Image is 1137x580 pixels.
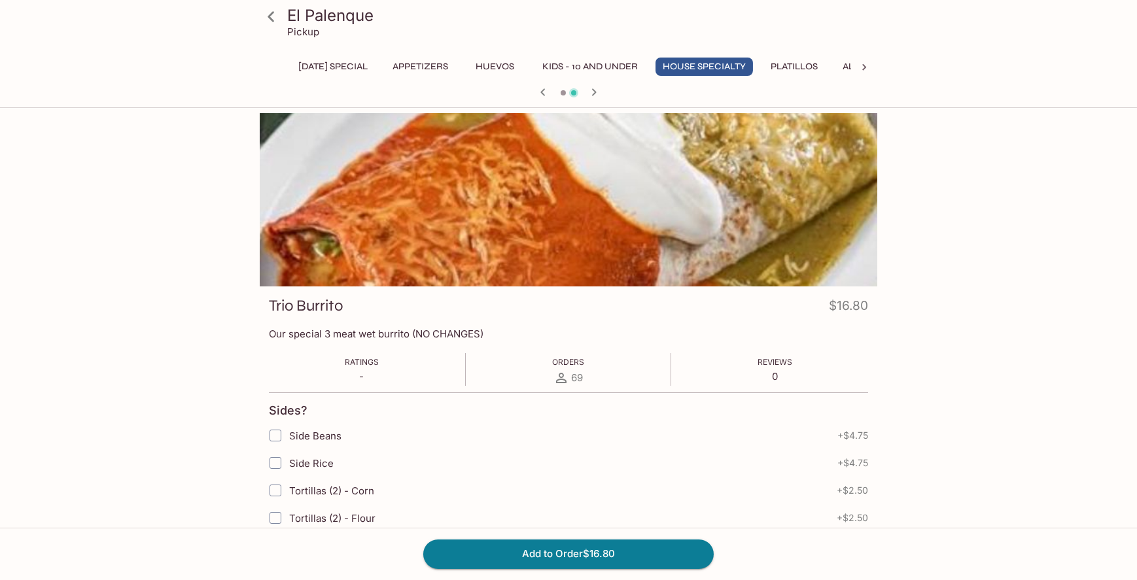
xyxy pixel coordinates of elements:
h4: $16.80 [829,296,868,321]
span: Reviews [758,357,792,367]
button: Appetizers [385,58,455,76]
button: [DATE] Special [291,58,375,76]
h4: Sides? [269,403,307,418]
button: Platillos [763,58,825,76]
span: + $2.50 [837,485,868,496]
button: Add to Order$16.80 [423,539,714,568]
span: Side Rice [289,457,334,469]
span: Tortillas (2) - Corn [289,485,374,497]
div: Trio Burrito [260,113,877,286]
button: Kids - 10 and Under [535,58,645,76]
p: Our special 3 meat wet burrito (NO CHANGES) [269,328,868,340]
span: Side Beans [289,430,341,442]
p: - [345,370,379,383]
span: 69 [572,371,584,384]
p: 0 [758,370,792,383]
h3: Trio Burrito [269,296,343,316]
span: + $4.75 [837,430,868,441]
span: + $4.75 [837,458,868,468]
span: Orders [552,357,584,367]
span: Ratings [345,357,379,367]
button: House Specialty [656,58,753,76]
button: Huevos [466,58,525,76]
button: Ala Carte and Side Orders [835,58,983,76]
p: Pickup [287,26,319,38]
span: + $2.50 [837,513,868,523]
span: Tortillas (2) - Flour [289,512,376,524]
h3: El Palenque [287,5,872,26]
